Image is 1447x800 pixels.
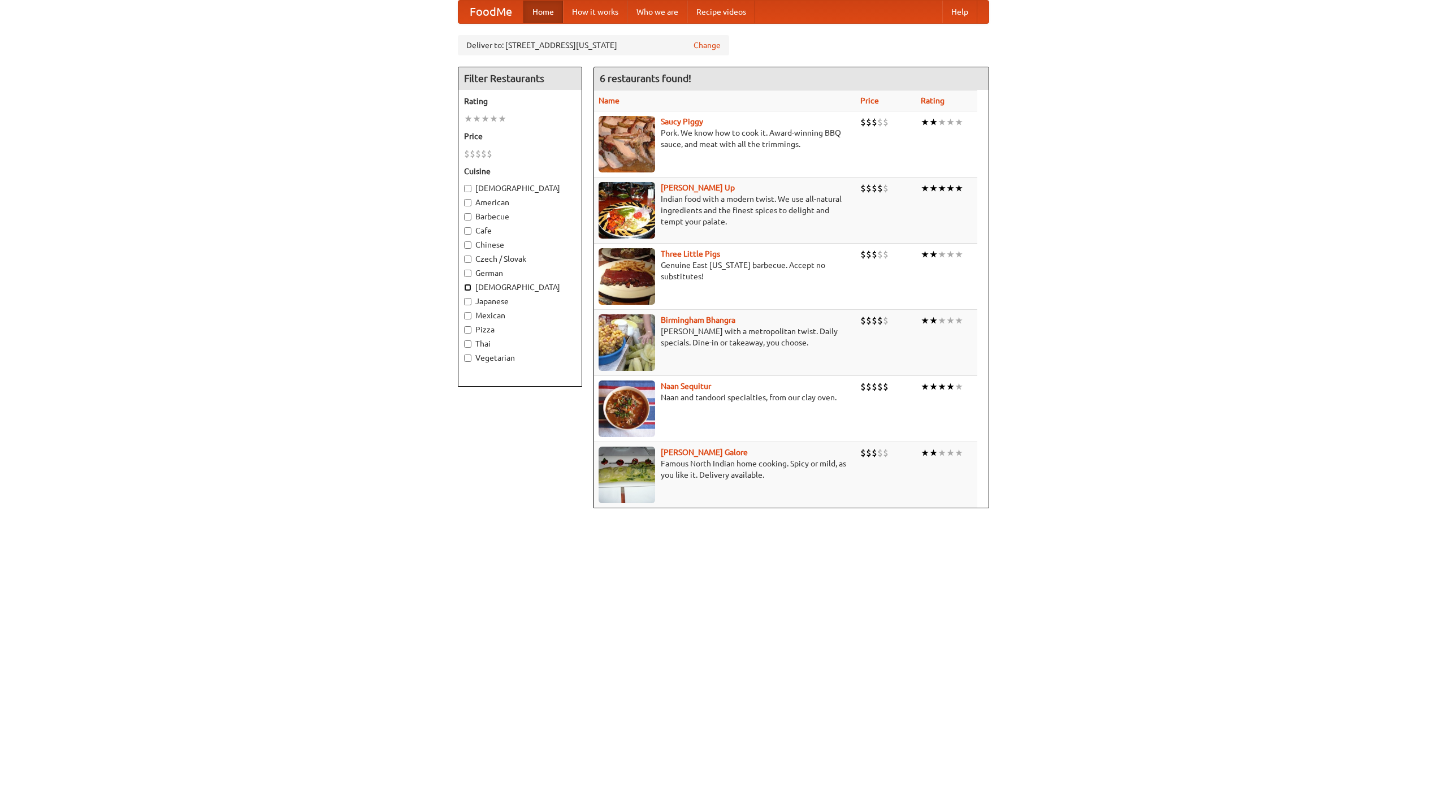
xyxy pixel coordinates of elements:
[600,73,691,84] ng-pluralize: 6 restaurants found!
[464,148,470,160] li: $
[464,225,576,236] label: Cafe
[872,116,877,128] li: $
[883,447,889,459] li: $
[872,380,877,393] li: $
[921,96,945,105] a: Rating
[929,116,938,128] li: ★
[464,340,471,348] input: Thai
[877,248,883,261] li: $
[955,248,963,261] li: ★
[872,447,877,459] li: $
[627,1,687,23] a: Who we are
[866,116,872,128] li: $
[481,148,487,160] li: $
[883,380,889,393] li: $
[661,382,711,391] a: Naan Sequitur
[883,116,889,128] li: $
[464,312,471,319] input: Mexican
[487,148,492,160] li: $
[458,35,729,55] div: Deliver to: [STREET_ADDRESS][US_STATE]
[481,113,489,125] li: ★
[464,296,576,307] label: Japanese
[942,1,977,23] a: Help
[938,314,946,327] li: ★
[464,352,576,364] label: Vegetarian
[464,282,576,293] label: [DEMOGRAPHIC_DATA]
[921,116,929,128] li: ★
[464,338,576,349] label: Thai
[929,182,938,194] li: ★
[599,96,619,105] a: Name
[464,241,471,249] input: Chinese
[599,193,851,227] p: Indian food with a modern twist. We use all-natural ingredients and the finest spices to delight ...
[860,116,866,128] li: $
[860,380,866,393] li: $
[921,182,929,194] li: ★
[872,314,877,327] li: $
[860,248,866,261] li: $
[921,314,929,327] li: ★
[955,380,963,393] li: ★
[464,113,473,125] li: ★
[464,354,471,362] input: Vegetarian
[464,324,576,335] label: Pizza
[921,248,929,261] li: ★
[464,197,576,208] label: American
[464,239,576,250] label: Chinese
[877,447,883,459] li: $
[599,314,655,371] img: bhangra.jpg
[929,314,938,327] li: ★
[929,248,938,261] li: ★
[599,380,655,437] img: naansequitur.jpg
[946,314,955,327] li: ★
[473,113,481,125] li: ★
[464,253,576,265] label: Czech / Slovak
[929,447,938,459] li: ★
[464,166,576,177] h5: Cuisine
[955,447,963,459] li: ★
[860,447,866,459] li: $
[464,227,471,235] input: Cafe
[860,96,879,105] a: Price
[946,447,955,459] li: ★
[475,148,481,160] li: $
[938,248,946,261] li: ★
[464,267,576,279] label: German
[661,315,735,325] a: Birmingham Bhangra
[694,40,721,51] a: Change
[470,148,475,160] li: $
[860,182,866,194] li: $
[661,448,748,457] a: [PERSON_NAME] Galore
[661,117,703,126] a: Saucy Piggy
[872,248,877,261] li: $
[464,310,576,321] label: Mexican
[661,249,720,258] a: Three Little Pigs
[599,127,851,150] p: Pork. We know how to cook it. Award-winning BBQ sauce, and meat with all the trimmings.
[599,458,851,481] p: Famous North Indian home cooking. Spicy or mild, as you like it. Delivery available.
[929,380,938,393] li: ★
[464,96,576,107] h5: Rating
[687,1,755,23] a: Recipe videos
[599,326,851,348] p: [PERSON_NAME] with a metropolitan twist. Daily specials. Dine-in or takeaway, you choose.
[464,284,471,291] input: [DEMOGRAPHIC_DATA]
[599,447,655,503] img: currygalore.jpg
[464,199,471,206] input: American
[883,248,889,261] li: $
[599,248,655,305] img: littlepigs.jpg
[872,182,877,194] li: $
[946,248,955,261] li: ★
[883,314,889,327] li: $
[946,116,955,128] li: ★
[866,380,872,393] li: $
[866,182,872,194] li: $
[599,116,655,172] img: saucy.jpg
[489,113,498,125] li: ★
[464,256,471,263] input: Czech / Slovak
[955,314,963,327] li: ★
[877,314,883,327] li: $
[498,113,506,125] li: ★
[946,380,955,393] li: ★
